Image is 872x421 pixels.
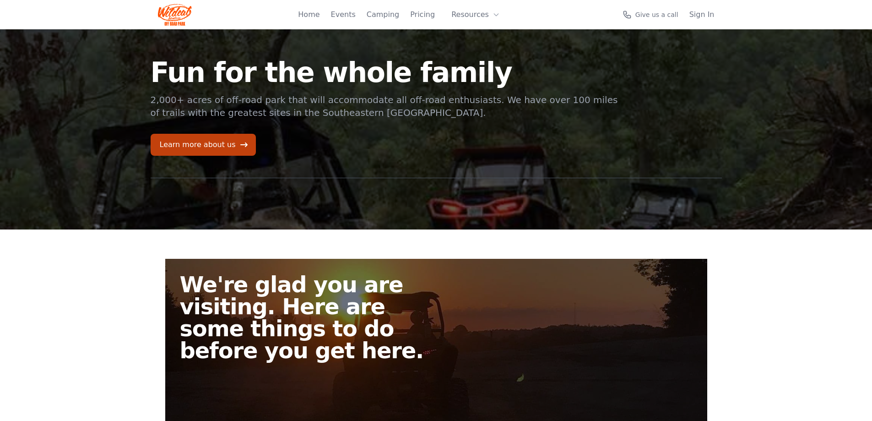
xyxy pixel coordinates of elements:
[298,9,320,20] a: Home
[446,5,505,24] button: Resources
[410,9,435,20] a: Pricing
[367,9,399,20] a: Camping
[151,134,256,156] a: Learn more about us
[689,9,715,20] a: Sign In
[158,4,192,26] img: Wildcat Logo
[635,10,678,19] span: Give us a call
[151,93,619,119] p: 2,000+ acres of off-road park that will accommodate all off-road enthusiasts. We have over 100 mi...
[180,273,444,361] h2: We're glad you are visiting. Here are some things to do before you get here.
[151,59,619,86] h1: Fun for the whole family
[331,9,356,20] a: Events
[623,10,678,19] a: Give us a call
